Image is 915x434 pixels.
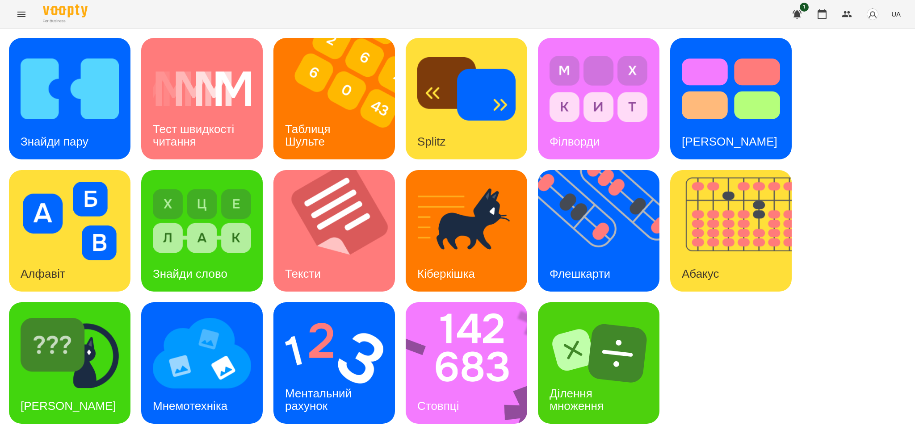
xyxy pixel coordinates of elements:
img: Тексти [273,170,406,292]
a: ФілвордиФілворди [538,38,659,159]
h3: Знайди пару [21,135,88,148]
img: Знайди слово [153,182,251,260]
img: Знайди пару [21,50,119,128]
a: Знайди Кіберкішку[PERSON_NAME] [9,302,130,424]
h3: Тест швидкості читання [153,122,237,148]
h3: Абакус [682,267,719,280]
img: avatar_s.png [866,8,879,21]
img: Таблиця Шульте [273,38,406,159]
a: ФлешкартиФлешкарти [538,170,659,292]
img: Ментальний рахунок [285,314,383,392]
h3: Мнемотехніка [153,399,227,413]
img: Ділення множення [550,314,648,392]
img: Філворди [550,50,648,128]
a: Ділення множенняДілення множення [538,302,659,424]
a: Тест Струпа[PERSON_NAME] [670,38,792,159]
img: Знайди Кіберкішку [21,314,119,392]
span: 1 [800,3,809,12]
img: Voopty Logo [43,4,88,17]
a: Знайди паруЗнайди пару [9,38,130,159]
h3: Ділення множення [550,387,604,412]
a: ТекстиТексти [273,170,395,292]
img: Стовпці [406,302,539,424]
img: Кіберкішка [417,182,516,260]
a: SplitzSplitz [406,38,527,159]
a: АлфавітАлфавіт [9,170,130,292]
img: Алфавіт [21,182,119,260]
h3: [PERSON_NAME] [682,135,777,148]
img: Splitz [417,50,516,128]
h3: Splitz [417,135,446,148]
a: СтовпціСтовпці [406,302,527,424]
img: Абакус [670,170,803,292]
h3: Таблиця Шульте [285,122,334,148]
button: UA [888,6,904,22]
span: UA [891,9,901,19]
a: АбакусАбакус [670,170,792,292]
a: КіберкішкаКіберкішка [406,170,527,292]
img: Флешкарти [538,170,671,292]
h3: Стовпці [417,399,459,413]
h3: Тексти [285,267,321,280]
h3: Ментальний рахунок [285,387,355,412]
button: Menu [11,4,32,25]
h3: Філворди [550,135,600,148]
h3: [PERSON_NAME] [21,399,116,413]
img: Мнемотехніка [153,314,251,392]
h3: Кіберкішка [417,267,475,280]
h3: Алфавіт [21,267,65,280]
img: Тест швидкості читання [153,50,251,128]
h3: Флешкарти [550,267,610,280]
img: Тест Струпа [682,50,780,128]
h3: Знайди слово [153,267,227,280]
a: МнемотехнікаМнемотехніка [141,302,263,424]
a: Таблиця ШультеТаблиця Шульте [273,38,395,159]
a: Ментальний рахунокМентальний рахунок [273,302,395,424]
span: For Business [43,18,88,24]
a: Знайди словоЗнайди слово [141,170,263,292]
a: Тест швидкості читанняТест швидкості читання [141,38,263,159]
